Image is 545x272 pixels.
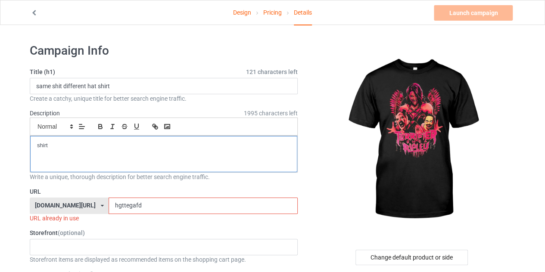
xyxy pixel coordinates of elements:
div: Write a unique, thorough description for better search engine traffic. [30,173,298,181]
div: Create a catchy, unique title for better search engine traffic. [30,94,298,103]
div: [DOMAIN_NAME][URL] [35,202,96,208]
a: Design [233,0,251,25]
div: Storefront items are displayed as recommended items on the shopping cart page. [30,255,298,264]
span: 1995 characters left [244,109,298,117]
div: Details [294,0,312,25]
h1: Campaign Info [30,43,298,59]
p: shirt [37,142,290,150]
div: Change default product or side [355,250,468,265]
label: Description [30,110,60,117]
label: Storefront [30,229,298,237]
label: URL [30,187,298,196]
label: Title (h1) [30,68,298,76]
div: URL already in use [30,214,298,223]
span: (optional) [58,229,85,236]
span: 121 characters left [246,68,298,76]
a: Pricing [263,0,282,25]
